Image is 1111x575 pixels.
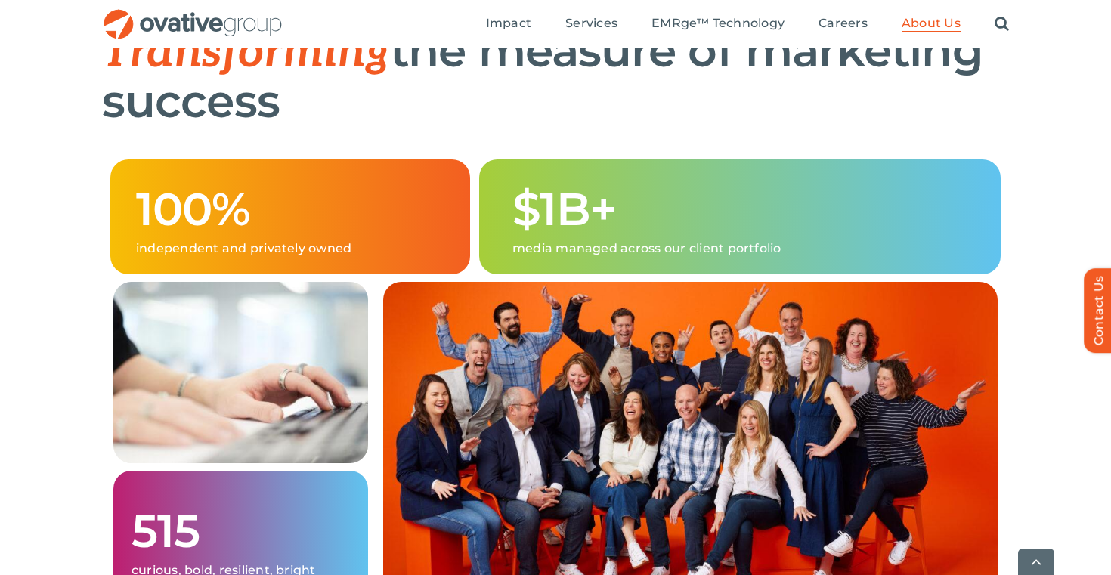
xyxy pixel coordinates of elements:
h1: the measure of marketing success [102,26,1009,125]
h1: 100% [136,185,444,233]
a: Impact [486,16,531,32]
a: OG_Full_horizontal_RGB [102,8,283,22]
a: Careers [819,16,868,32]
span: Transforming [102,26,390,80]
a: EMRge™ Technology [651,16,785,32]
h1: 515 [132,507,350,555]
span: Impact [486,16,531,31]
p: independent and privately owned [136,241,444,256]
img: About Us – Grid 1 [113,282,368,463]
a: Search [995,16,1009,32]
h1: $1B+ [512,185,975,233]
a: About Us [902,16,961,32]
span: EMRge™ Technology [651,16,785,31]
span: About Us [902,16,961,31]
p: media managed across our client portfolio [512,241,975,256]
span: Services [565,16,617,31]
a: Services [565,16,617,32]
span: Careers [819,16,868,31]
